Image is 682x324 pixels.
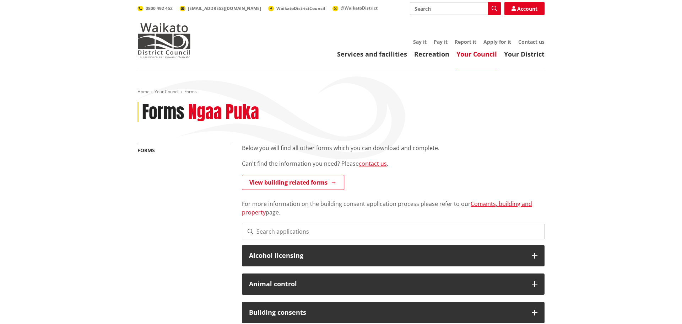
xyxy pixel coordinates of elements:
[268,5,325,11] a: WaikatoDistrictCouncil
[137,89,545,95] nav: breadcrumb
[184,89,197,95] span: Forms
[359,160,387,168] a: contact us
[337,50,407,58] a: Services and facilities
[249,281,525,288] h3: Animal control
[137,147,155,154] a: Forms
[142,102,184,123] h1: Forms
[242,175,344,190] a: View building related forms
[242,224,545,239] input: Search applications
[341,5,378,11] span: @WaikatoDistrict
[413,38,427,45] a: Say it
[276,5,325,11] span: WaikatoDistrictCouncil
[504,2,545,15] a: Account
[180,5,261,11] a: [EMAIL_ADDRESS][DOMAIN_NAME]
[249,252,525,259] h3: Alcohol licensing
[410,2,501,15] input: Search input
[483,38,511,45] a: Apply for it
[242,144,545,152] p: Below you will find all other forms which you can download and complete.
[137,89,150,95] a: Home
[188,102,259,123] h2: Ngaa Puka
[518,38,545,45] a: Contact us
[456,50,497,58] a: Your Council
[249,309,525,316] h3: Building consents
[504,50,545,58] a: Your District
[155,89,179,95] a: Your Council
[242,191,545,217] p: For more information on the building consent application process please refer to our page.
[146,5,173,11] span: 0800 492 452
[242,159,545,168] p: Can't find the information you need? Please .
[455,38,476,45] a: Report it
[414,50,449,58] a: Recreation
[332,5,378,11] a: @WaikatoDistrict
[188,5,261,11] span: [EMAIL_ADDRESS][DOMAIN_NAME]
[434,38,448,45] a: Pay it
[137,5,173,11] a: 0800 492 452
[242,200,532,216] a: Consents, building and property
[137,23,191,58] img: Waikato District Council - Te Kaunihera aa Takiwaa o Waikato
